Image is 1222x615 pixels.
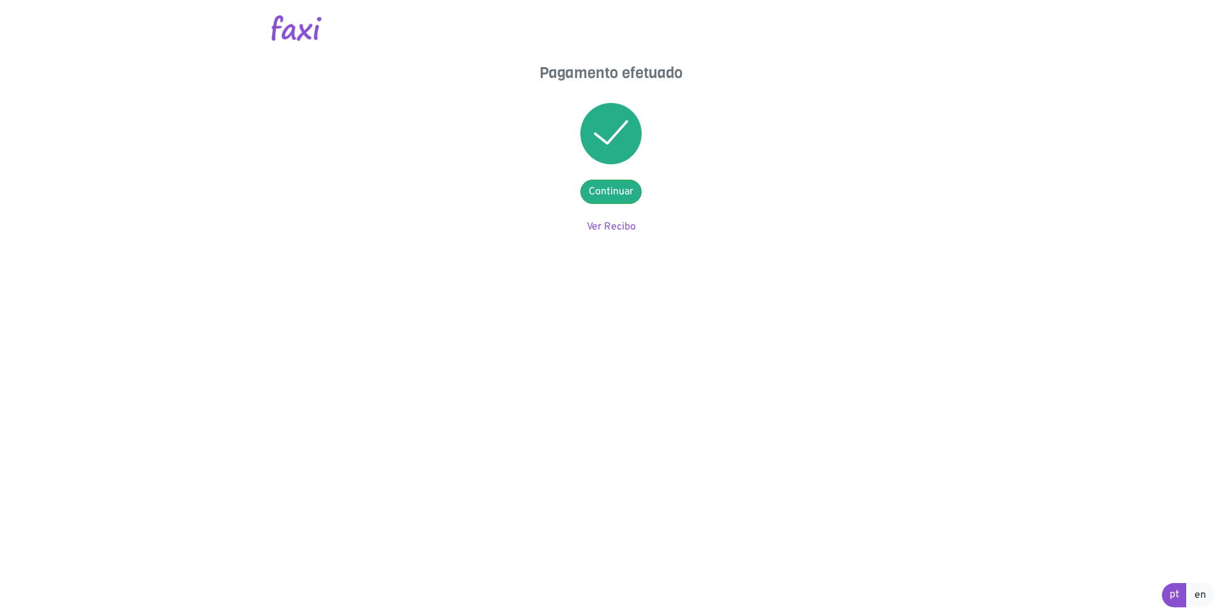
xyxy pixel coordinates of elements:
[580,180,642,204] a: Continuar
[1162,583,1187,607] a: pt
[587,221,636,233] a: Ver Recibo
[483,64,739,82] h4: Pagamento efetuado
[580,103,642,164] img: success
[1186,583,1214,607] a: en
